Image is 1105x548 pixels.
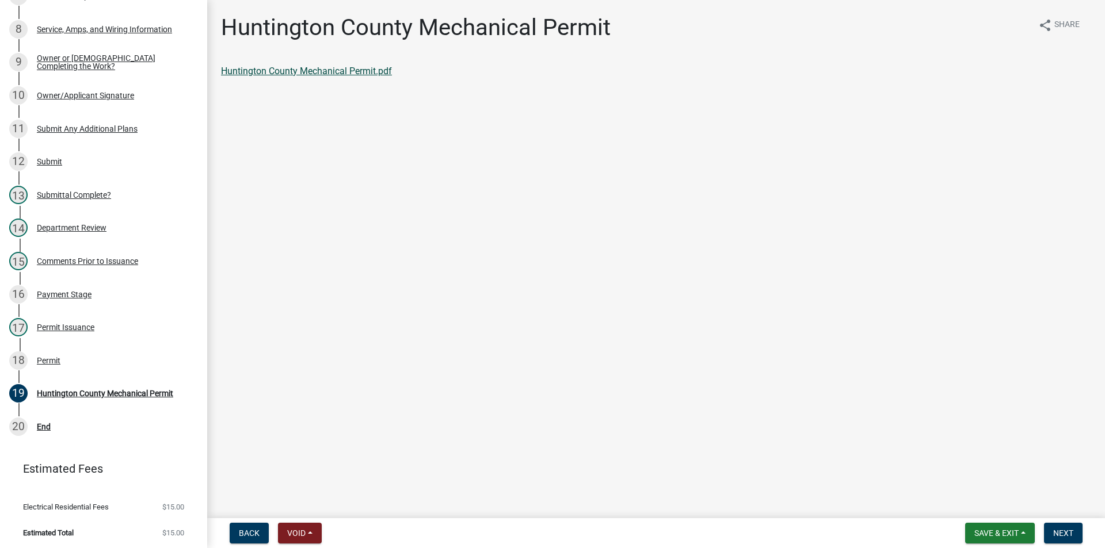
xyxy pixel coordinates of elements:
div: 17 [9,318,28,336]
button: Back [230,523,269,543]
div: Owner or [DEMOGRAPHIC_DATA] Completing the Work? [37,54,189,70]
div: 13 [9,186,28,204]
span: Save & Exit [974,528,1019,538]
span: Next [1053,528,1073,538]
div: Comments Prior to Issuance [37,257,138,265]
div: 20 [9,417,28,436]
div: 16 [9,285,28,304]
div: Owner/Applicant Signature [37,91,134,99]
div: 14 [9,219,28,237]
button: Save & Exit [965,523,1035,543]
span: Share [1054,18,1080,32]
span: Back [239,528,260,538]
div: Service, Amps, and Wiring Information [37,25,172,33]
span: Electrical Residential Fees [23,503,109,511]
div: 19 [9,384,28,403]
div: 9 [9,53,28,71]
span: Estimated Total [23,529,74,536]
span: Void [287,528,306,538]
div: 11 [9,120,28,138]
i: share [1038,18,1052,32]
div: 15 [9,252,28,270]
span: $15.00 [162,529,184,536]
div: Submit Any Additional Plans [37,125,138,133]
button: Next [1044,523,1083,543]
div: 12 [9,152,28,171]
div: Payment Stage [37,290,92,298]
div: Submittal Complete? [37,191,111,199]
span: $15.00 [162,503,184,511]
div: Submit [37,158,62,166]
button: Void [278,523,322,543]
div: End [37,423,51,431]
a: Huntington County Mechanical Permit.pdf [221,66,392,76]
div: 8 [9,20,28,39]
div: 18 [9,351,28,370]
div: 10 [9,86,28,105]
div: Department Review [37,224,106,232]
div: Permit [37,357,60,365]
h1: Huntington County Mechanical Permit [221,14,611,41]
div: Permit Issuance [37,323,94,331]
a: Estimated Fees [9,457,189,480]
button: shareShare [1029,14,1089,36]
div: Huntington County Mechanical Permit [37,389,173,397]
